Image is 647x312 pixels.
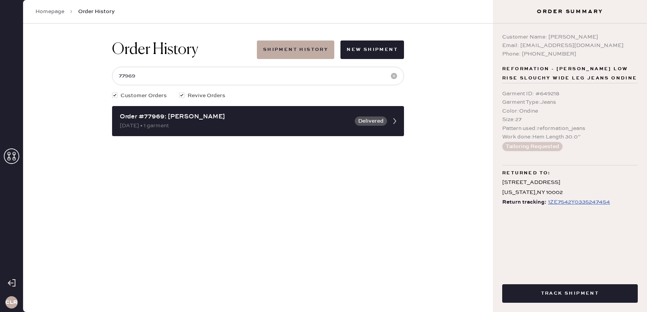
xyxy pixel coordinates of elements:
[502,124,638,133] div: Pattern used : reformation_jeans
[502,197,546,207] span: Return tracking:
[493,8,647,15] h3: Order Summary
[546,197,610,207] a: 1ZE7542Y0335247454
[121,91,167,100] span: Customer Orders
[188,91,225,100] span: Revive Orders
[548,197,610,207] div: https://www.ups.com/track?loc=en_US&tracknum=1ZE7542Y0335247454&requester=WT/trackdetails
[5,300,17,305] h3: CLR
[502,178,638,197] div: [STREET_ADDRESS] [US_STATE] , NY 10002
[120,112,350,121] div: Order #77969: [PERSON_NAME]
[112,67,404,85] input: Search by order number, customer name, email or phone number
[502,289,638,297] a: Track Shipment
[340,40,404,59] button: New Shipment
[610,277,644,310] iframe: Front Chat
[355,116,387,126] button: Delivered
[257,40,334,59] button: Shipment History
[502,98,638,106] div: Garment Type : Jeans
[502,133,638,141] div: Work done : Hem Length 30.0”
[112,40,198,59] h1: Order History
[502,89,638,98] div: Garment ID : # 649218
[502,284,638,303] button: Track Shipment
[502,50,638,58] div: Phone: [PHONE_NUMBER]
[502,115,638,124] div: Size : 27
[78,8,115,15] span: Order History
[502,41,638,50] div: Email: [EMAIL_ADDRESS][DOMAIN_NAME]
[502,107,638,115] div: Color : Ondine
[502,169,551,178] span: Returned to:
[502,33,638,41] div: Customer Name: [PERSON_NAME]
[502,142,563,151] button: Tailoring Requested
[502,64,638,83] span: Reformation - [PERSON_NAME] Low Rise Slouchy Wide Leg Jeans Ondine
[35,8,64,15] a: Homepage
[120,121,350,130] div: [DATE] • 1 garment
